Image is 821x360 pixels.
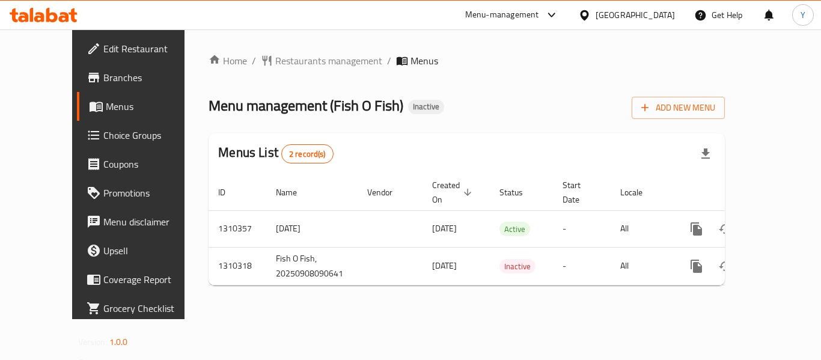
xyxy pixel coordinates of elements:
[432,221,457,236] span: [DATE]
[408,100,444,114] div: Inactive
[682,252,711,281] button: more
[77,34,209,63] a: Edit Restaurant
[465,8,539,22] div: Menu-management
[103,243,200,258] span: Upsell
[109,334,128,350] span: 1.0.0
[103,157,200,171] span: Coupons
[711,215,740,243] button: Change Status
[275,53,382,68] span: Restaurants management
[611,210,673,247] td: All
[276,185,313,200] span: Name
[611,247,673,285] td: All
[77,121,209,150] a: Choice Groups
[408,102,444,112] span: Inactive
[209,247,266,285] td: 1310318
[209,210,266,247] td: 1310357
[691,139,720,168] div: Export file
[563,178,596,207] span: Start Date
[499,222,530,236] span: Active
[77,178,209,207] a: Promotions
[410,53,438,68] span: Menus
[261,53,382,68] a: Restaurants management
[218,144,333,163] h2: Menus List
[252,53,256,68] li: /
[209,174,807,285] table: enhanced table
[103,70,200,85] span: Branches
[499,185,539,200] span: Status
[103,186,200,200] span: Promotions
[553,247,611,285] td: -
[801,8,805,22] span: Y
[632,97,725,119] button: Add New Menu
[432,258,457,273] span: [DATE]
[77,150,209,178] a: Coupons
[209,92,403,119] span: Menu management ( Fish O Fish )
[367,185,408,200] span: Vendor
[103,215,200,229] span: Menu disclaimer
[218,185,241,200] span: ID
[77,92,209,121] a: Menus
[282,148,333,160] span: 2 record(s)
[77,63,209,92] a: Branches
[266,247,358,285] td: Fish O Fish, 20250908090641
[77,236,209,265] a: Upsell
[682,215,711,243] button: more
[641,100,715,115] span: Add New Menu
[77,294,209,323] a: Grocery Checklist
[209,53,247,68] a: Home
[77,207,209,236] a: Menu disclaimer
[78,334,108,350] span: Version:
[596,8,675,22] div: [GEOGRAPHIC_DATA]
[387,53,391,68] li: /
[266,210,358,247] td: [DATE]
[209,53,725,68] nav: breadcrumb
[499,260,536,273] span: Inactive
[553,210,611,247] td: -
[103,128,200,142] span: Choice Groups
[432,178,475,207] span: Created On
[499,259,536,273] div: Inactive
[103,272,200,287] span: Coverage Report
[673,174,807,211] th: Actions
[106,99,200,114] span: Menus
[77,265,209,294] a: Coverage Report
[103,301,200,316] span: Grocery Checklist
[711,252,740,281] button: Change Status
[620,185,658,200] span: Locale
[103,41,200,56] span: Edit Restaurant
[281,144,334,163] div: Total records count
